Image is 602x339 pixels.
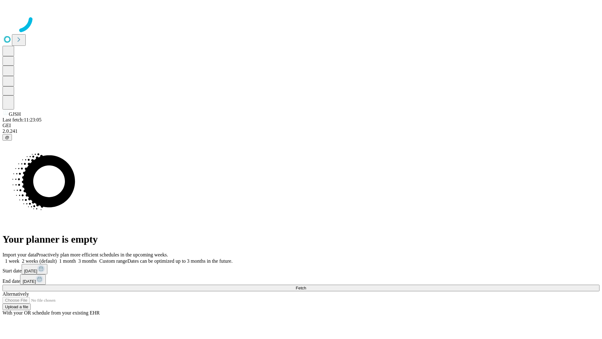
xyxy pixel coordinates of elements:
[36,252,168,257] span: Proactively plan more efficient schedules in the upcoming weeks.
[5,258,19,264] span: 1 week
[20,274,46,285] button: [DATE]
[3,128,599,134] div: 2.0.241
[3,310,100,315] span: With your OR schedule from your existing EHR
[3,134,12,141] button: @
[9,111,21,117] span: GJSH
[127,258,232,264] span: Dates can be optimized up to 3 months in the future.
[24,269,37,273] span: [DATE]
[3,285,599,291] button: Fetch
[5,135,9,140] span: @
[296,286,306,290] span: Fetch
[3,117,41,122] span: Last fetch: 11:23:05
[99,258,127,264] span: Custom range
[3,304,31,310] button: Upload a file
[3,252,36,257] span: Import your data
[22,264,47,274] button: [DATE]
[3,123,599,128] div: GEI
[59,258,76,264] span: 1 month
[23,279,36,284] span: [DATE]
[3,291,29,297] span: Alternatively
[3,274,599,285] div: End date
[3,234,599,245] h1: Your planner is empty
[22,258,57,264] span: 2 weeks (default)
[3,264,599,274] div: Start date
[78,258,97,264] span: 3 months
